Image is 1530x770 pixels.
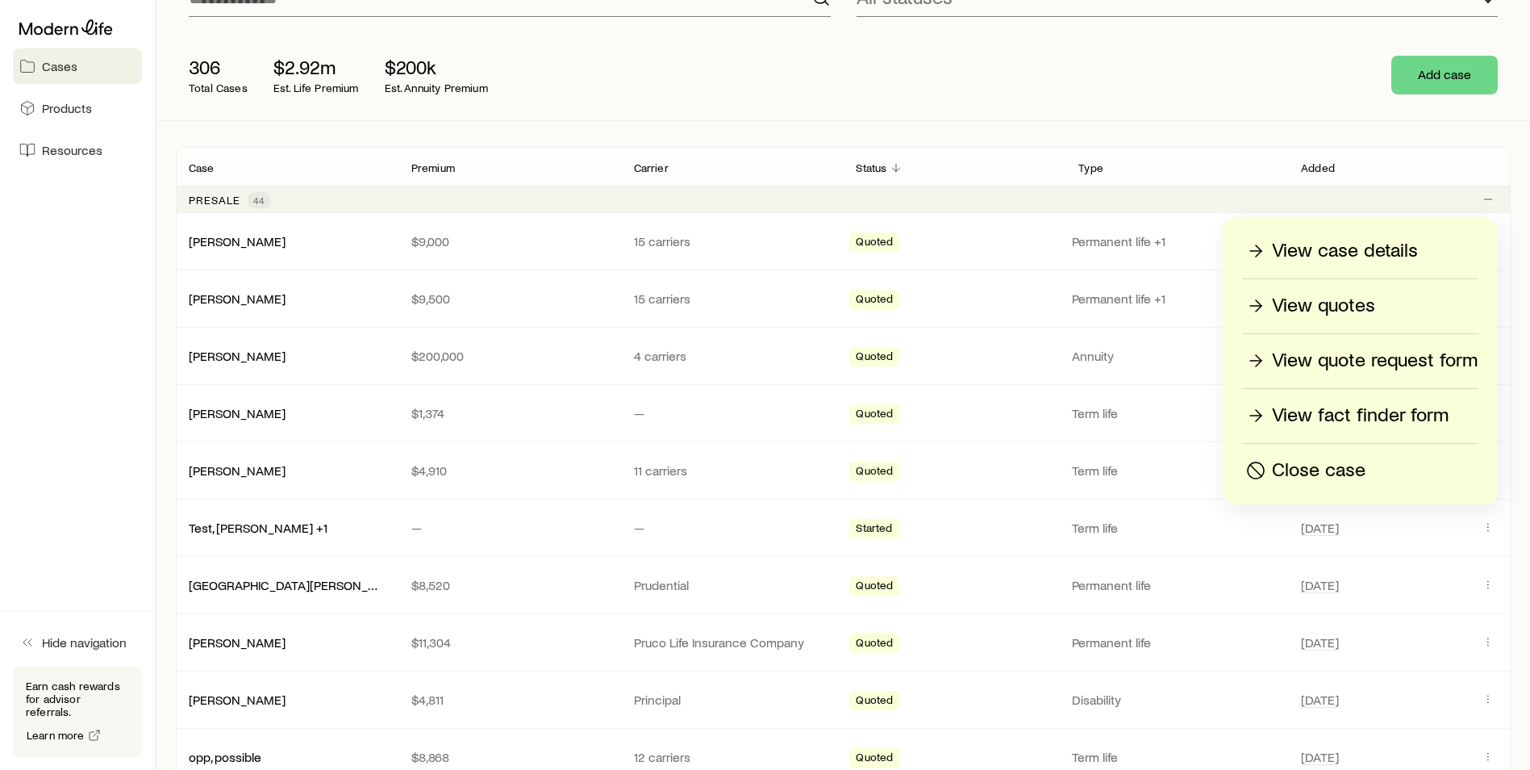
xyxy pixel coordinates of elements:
[856,161,886,174] p: Status
[189,692,286,709] div: [PERSON_NAME]
[189,634,286,651] div: [PERSON_NAME]
[411,577,608,593] p: $8,520
[1301,577,1339,593] span: [DATE]
[189,233,286,250] div: [PERSON_NAME]
[1072,520,1282,536] p: Term life
[42,142,102,158] span: Resources
[411,161,455,174] p: Premium
[189,462,286,479] div: [PERSON_NAME]
[189,348,286,365] div: [PERSON_NAME]
[13,625,142,660] button: Hide navigation
[1301,749,1339,765] span: [DATE]
[1072,692,1282,708] p: Disability
[856,751,893,768] span: Quoted
[42,100,92,116] span: Products
[411,462,608,479] p: $4,910
[856,693,893,710] span: Quoted
[273,82,359,94] p: Est. Life Premium
[189,233,286,249] a: [PERSON_NAME]
[634,161,669,174] p: Carrier
[189,577,406,592] a: [GEOGRAPHIC_DATA][PERSON_NAME]
[189,56,248,78] p: 306
[856,292,893,309] span: Quoted
[1301,161,1335,174] p: Added
[13,90,142,126] a: Products
[1391,56,1498,94] button: Add case
[189,462,286,478] a: [PERSON_NAME]
[634,348,831,364] p: 4 carriers
[411,520,608,536] p: —
[411,348,608,364] p: $200,000
[189,749,261,764] a: opp, possible
[411,634,608,651] p: $11,304
[27,730,85,741] span: Learn more
[1301,634,1339,651] span: [DATE]
[189,194,240,207] p: Presale
[856,464,893,481] span: Quoted
[1272,458,1365,483] p: Close case
[856,349,893,366] span: Quoted
[856,579,893,596] span: Quoted
[189,520,327,535] a: Test, [PERSON_NAME] +1
[385,56,488,78] p: $200k
[1242,457,1478,485] button: Close case
[189,749,261,766] div: opp, possible
[189,291,286,306] a: [PERSON_NAME]
[634,577,831,593] p: Prudential
[1242,292,1478,320] a: View quotes
[1072,348,1282,364] p: Annuity
[1272,293,1375,319] p: View quotes
[634,692,831,708] p: Principal
[1242,237,1478,266] a: View case details
[411,692,608,708] p: $4,811
[189,405,286,421] a: [PERSON_NAME]
[189,161,215,174] p: Case
[189,634,286,650] a: [PERSON_NAME]
[1072,634,1282,651] p: Permanent life
[634,462,831,479] p: 11 carriers
[634,634,831,651] p: Pruco Life Insurance Company
[189,405,286,422] div: [PERSON_NAME]
[1272,238,1418,264] p: View case details
[13,667,142,757] div: Earn cash rewards for advisor referrals.Learn more
[189,348,286,363] a: [PERSON_NAME]
[634,291,831,307] p: 15 carriers
[26,680,129,718] p: Earn cash rewards for advisor referrals.
[13,132,142,168] a: Resources
[1242,347,1478,375] a: View quote request form
[1072,577,1282,593] p: Permanent life
[189,692,286,707] a: [PERSON_NAME]
[1301,692,1339,708] span: [DATE]
[385,82,488,94] p: Est. Annuity Premium
[634,233,831,249] p: 15 carriers
[1072,749,1282,765] p: Term life
[856,521,892,538] span: Started
[1272,403,1449,429] p: View fact finder form
[411,291,608,307] p: $9,500
[634,520,831,536] p: —
[411,405,608,421] p: $1,374
[1301,520,1339,536] span: [DATE]
[1272,348,1478,374] p: View quote request form
[856,636,893,653] span: Quoted
[1072,233,1282,249] p: Permanent life +1
[189,82,248,94] p: Total Cases
[411,233,608,249] p: $9,000
[411,749,608,765] p: $8,868
[13,48,142,84] a: Cases
[189,520,327,537] div: Test, [PERSON_NAME] +1
[634,749,831,765] p: 12 carriers
[1242,402,1478,430] a: View fact finder form
[856,235,893,252] span: Quoted
[1078,161,1103,174] p: Type
[1072,405,1282,421] p: Term life
[634,405,831,421] p: —
[42,634,127,651] span: Hide navigation
[273,56,359,78] p: $2.92m
[1072,462,1282,479] p: Term life
[189,577,386,594] div: [GEOGRAPHIC_DATA][PERSON_NAME]
[189,291,286,308] div: [PERSON_NAME]
[253,194,265,207] span: 44
[42,58,77,74] span: Cases
[856,407,893,424] span: Quoted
